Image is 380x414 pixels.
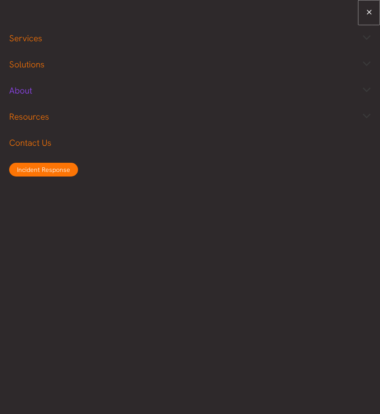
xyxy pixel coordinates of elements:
button: Toggle menu [350,51,379,77]
span: Contact Us [9,137,51,149]
button: Toggle menu [350,77,379,104]
span: Resources [9,111,49,122]
span: Services [9,33,42,44]
a: Incident Response [9,163,78,177]
button: Toggle menu [350,104,379,130]
span: Solutions [9,59,45,70]
span: About [9,85,32,96]
button: Toggle menu [350,25,379,51]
